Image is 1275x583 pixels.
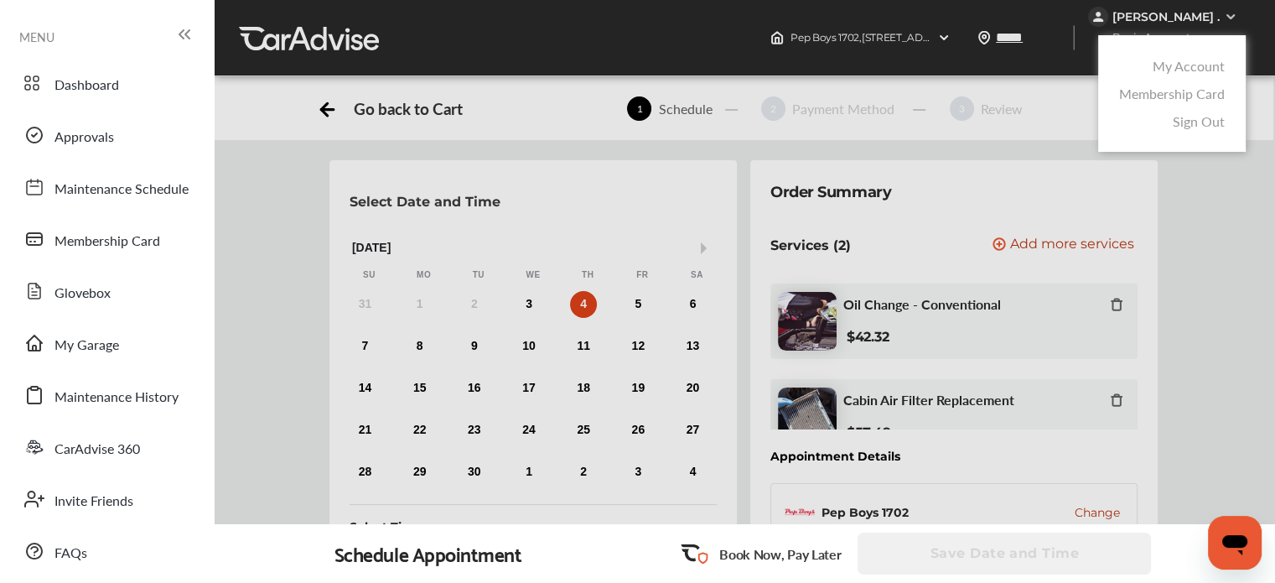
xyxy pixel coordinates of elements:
[1208,516,1262,570] iframe: Button to launch messaging window
[54,231,160,252] span: Membership Card
[15,373,197,417] a: Maintenance History
[54,75,119,96] span: Dashboard
[15,165,197,209] a: Maintenance Schedule
[1173,112,1225,131] a: Sign Out
[54,387,179,409] span: Maintenance History
[15,477,197,521] a: Invite Friends
[54,283,111,305] span: Glovebox
[334,542,522,565] div: Schedule Appointment
[1153,56,1225,75] a: My Account
[719,544,841,564] p: Book Now, Pay Later
[19,30,54,44] span: MENU
[15,113,197,157] a: Approvals
[54,335,119,357] span: My Garage
[54,179,189,200] span: Maintenance Schedule
[1119,84,1225,103] a: Membership Card
[15,61,197,105] a: Dashboard
[15,425,197,469] a: CarAdvise 360
[15,269,197,313] a: Glovebox
[54,543,87,565] span: FAQs
[15,529,197,573] a: FAQs
[15,321,197,365] a: My Garage
[15,217,197,261] a: Membership Card
[54,439,140,461] span: CarAdvise 360
[54,127,114,148] span: Approvals
[54,491,133,513] span: Invite Friends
